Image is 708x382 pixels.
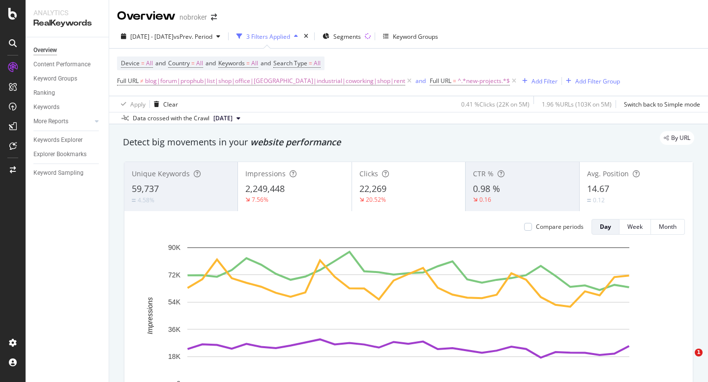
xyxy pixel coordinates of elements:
span: 59,737 [132,183,159,194]
a: Overview [33,45,102,55]
a: Keywords [33,102,102,112]
div: Week [627,222,643,231]
span: blog|forum|prophub|list|shop|office|[GEOGRAPHIC_DATA]|industrial|coworking|shop|rent [145,74,405,88]
a: Keyword Sampling [33,168,102,178]
img: Equal [132,199,136,202]
button: Segments [319,28,365,44]
span: 2025 Aug. 4th [213,114,233,123]
span: Clicks [359,169,378,178]
span: Full URL [117,77,139,85]
div: Keyword Groups [33,74,77,84]
div: and [415,77,426,85]
a: Ranking [33,88,102,98]
text: 54K [168,298,181,306]
div: 1.96 % URLs ( 103K on 5M ) [542,100,612,109]
button: Clear [150,96,178,112]
div: 7.56% [252,195,268,204]
span: Device [121,59,140,67]
span: Search Type [273,59,307,67]
img: Equal [587,199,591,202]
span: All [196,56,203,70]
span: All [146,56,153,70]
div: 0.12 [593,196,605,204]
span: = [191,59,195,67]
span: [DATE] - [DATE] [130,32,174,41]
div: Keywords Explorer [33,135,83,145]
span: CTR % [473,169,494,178]
span: = [246,59,250,67]
span: 22,269 [359,183,386,194]
a: Content Performance [33,59,102,70]
span: = [309,59,312,67]
div: nobroker [179,12,207,22]
button: Apply [117,96,146,112]
div: Add Filter [531,77,558,85]
span: Segments [333,32,361,41]
span: = [141,59,145,67]
span: All [251,56,258,70]
text: 72K [168,271,181,279]
div: Content Performance [33,59,90,70]
div: More Reports [33,116,68,127]
text: Impressions [146,297,154,334]
div: 3 Filters Applied [246,32,290,41]
div: Compare periods [536,222,584,231]
a: Keywords Explorer [33,135,102,145]
span: Full URL [430,77,451,85]
button: Month [651,219,685,235]
text: 36K [168,326,181,333]
span: Impressions [245,169,286,178]
div: Add Filter Group [575,77,620,85]
span: Unique Keywords [132,169,190,178]
a: Keyword Groups [33,74,102,84]
span: and [206,59,216,67]
text: 18K [168,353,181,360]
div: 0.41 % Clicks ( 22K on 5M ) [461,100,530,109]
div: Data crossed with the Crawl [133,114,209,123]
span: and [155,59,166,67]
span: All [314,56,321,70]
text: 90K [168,244,181,251]
div: Month [659,222,677,231]
div: Clear [163,100,178,109]
div: Keywords [33,102,59,112]
span: 2,249,448 [245,183,285,194]
div: Analytics [33,8,101,18]
div: Ranking [33,88,55,98]
div: arrow-right-arrow-left [211,14,217,21]
span: Keywords [218,59,245,67]
div: legacy label [660,131,694,145]
button: Add Filter [518,75,558,87]
span: ≠ [140,77,144,85]
button: Switch back to Simple mode [620,96,700,112]
button: Week [619,219,651,235]
span: 14.67 [587,183,609,194]
div: Overview [33,45,57,55]
button: [DATE] - [DATE]vsPrev. Period [117,28,224,44]
div: Keyword Groups [393,32,438,41]
div: times [302,31,310,41]
span: = [453,77,456,85]
div: Apply [130,100,146,109]
span: By URL [671,135,690,141]
span: 0.98 % [473,183,500,194]
div: 20.52% [366,195,386,204]
div: Overview [117,8,176,25]
div: Day [600,222,611,231]
div: 4.58% [138,196,154,204]
div: Keyword Sampling [33,168,84,178]
a: More Reports [33,116,92,127]
button: 3 Filters Applied [233,28,302,44]
button: and [415,76,426,85]
button: Add Filter Group [562,75,620,87]
span: and [261,59,271,67]
span: Country [168,59,190,67]
div: RealKeywords [33,18,101,29]
span: ^.*new-projects.*$ [458,74,510,88]
span: Avg. Position [587,169,629,178]
span: vs Prev. Period [174,32,212,41]
div: Explorer Bookmarks [33,149,87,160]
div: 0.16 [479,195,491,204]
a: Explorer Bookmarks [33,149,102,160]
button: Day [591,219,619,235]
